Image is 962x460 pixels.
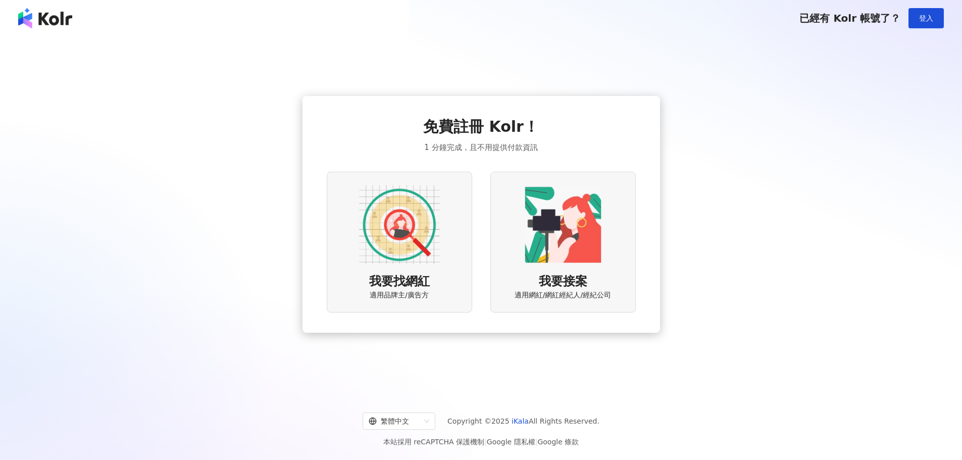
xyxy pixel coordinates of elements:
img: KOL identity option [523,184,603,265]
span: | [484,438,487,446]
span: 本站採用 reCAPTCHA 保護機制 [383,436,579,448]
a: Google 隱私權 [487,438,535,446]
span: | [535,438,538,446]
img: logo [18,8,72,28]
span: 適用品牌主/廣告方 [370,290,429,300]
img: AD identity option [359,184,440,265]
span: 適用網紅/網紅經紀人/經紀公司 [515,290,611,300]
span: 我要接案 [539,273,587,290]
a: iKala [512,417,529,425]
button: 登入 [908,8,944,28]
span: Copyright © 2025 All Rights Reserved. [447,415,599,427]
span: 1 分鐘完成，且不用提供付款資訊 [424,141,537,154]
span: 免費註冊 Kolr！ [423,116,539,137]
span: 已經有 Kolr 帳號了？ [799,12,900,24]
div: 繁體中文 [369,413,420,429]
span: 登入 [919,14,933,22]
a: Google 條款 [537,438,579,446]
span: 我要找網紅 [369,273,430,290]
